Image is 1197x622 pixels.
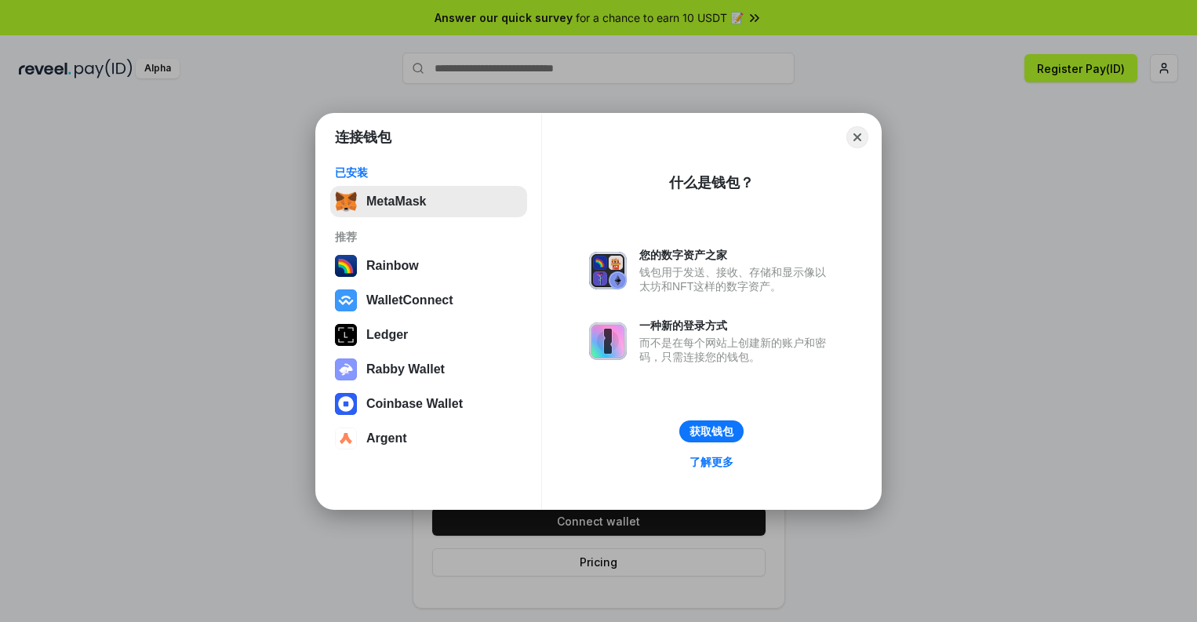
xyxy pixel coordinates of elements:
img: svg+xml,%3Csvg%20width%3D%2228%22%20height%3D%2228%22%20viewBox%3D%220%200%2028%2028%22%20fill%3D... [335,289,357,311]
div: 什么是钱包？ [669,173,754,192]
div: Coinbase Wallet [366,397,463,411]
button: Close [846,126,868,148]
img: svg+xml,%3Csvg%20width%3D%2228%22%20height%3D%2228%22%20viewBox%3D%220%200%2028%2028%22%20fill%3D... [335,427,357,449]
div: Rainbow [366,259,419,273]
button: Ledger [330,319,527,351]
a: 了解更多 [680,452,743,472]
div: 钱包用于发送、接收、存储和显示像以太坊和NFT这样的数字资产。 [639,265,834,293]
div: 已安装 [335,166,522,180]
button: Argent [330,423,527,454]
img: svg+xml,%3Csvg%20xmlns%3D%22http%3A%2F%2Fwww.w3.org%2F2000%2Fsvg%22%20fill%3D%22none%22%20viewBox... [335,358,357,380]
div: 了解更多 [689,455,733,469]
button: Coinbase Wallet [330,388,527,420]
img: svg+xml,%3Csvg%20xmlns%3D%22http%3A%2F%2Fwww.w3.org%2F2000%2Fsvg%22%20width%3D%2228%22%20height%3... [335,324,357,346]
button: 获取钱包 [679,420,744,442]
img: svg+xml,%3Csvg%20fill%3D%22none%22%20height%3D%2233%22%20viewBox%3D%220%200%2035%2033%22%20width%... [335,191,357,213]
div: 获取钱包 [689,424,733,438]
img: svg+xml,%3Csvg%20xmlns%3D%22http%3A%2F%2Fwww.w3.org%2F2000%2Fsvg%22%20fill%3D%22none%22%20viewBox... [589,252,627,289]
div: 而不是在每个网站上创建新的账户和密码，只需连接您的钱包。 [639,336,834,364]
button: MetaMask [330,186,527,217]
button: WalletConnect [330,285,527,316]
div: MetaMask [366,195,426,209]
button: Rainbow [330,250,527,282]
img: svg+xml,%3Csvg%20width%3D%22120%22%20height%3D%22120%22%20viewBox%3D%220%200%20120%20120%22%20fil... [335,255,357,277]
div: Argent [366,431,407,446]
div: 您的数字资产之家 [639,248,834,262]
div: Ledger [366,328,408,342]
div: 一种新的登录方式 [639,318,834,333]
img: svg+xml,%3Csvg%20width%3D%2228%22%20height%3D%2228%22%20viewBox%3D%220%200%2028%2028%22%20fill%3D... [335,393,357,415]
img: svg+xml,%3Csvg%20xmlns%3D%22http%3A%2F%2Fwww.w3.org%2F2000%2Fsvg%22%20fill%3D%22none%22%20viewBox... [589,322,627,360]
div: 推荐 [335,230,522,244]
div: Rabby Wallet [366,362,445,376]
div: WalletConnect [366,293,453,307]
button: Rabby Wallet [330,354,527,385]
h1: 连接钱包 [335,128,391,147]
